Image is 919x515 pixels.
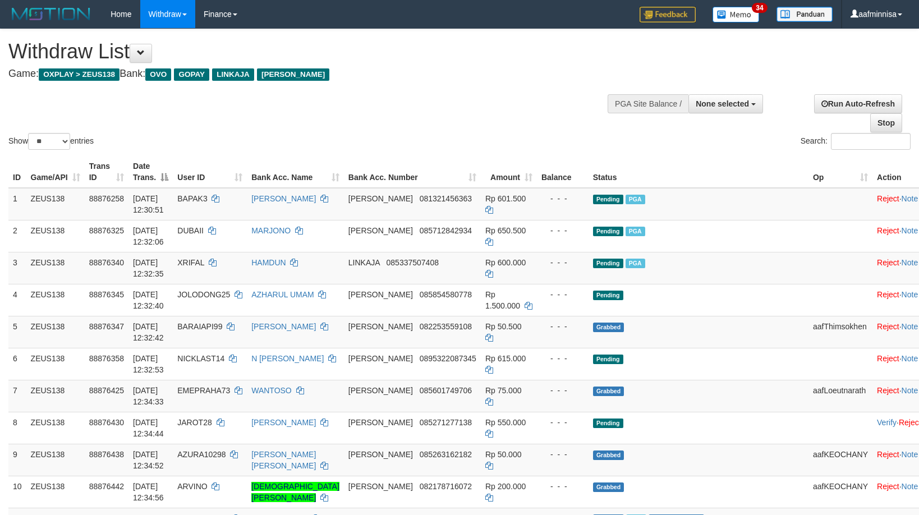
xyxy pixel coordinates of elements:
span: Rp 600.000 [485,258,526,267]
a: Reject [877,450,899,459]
th: Amount: activate to sort column ascending [481,156,537,188]
span: [PERSON_NAME] [348,194,413,203]
label: Search: [801,133,911,150]
button: None selected [688,94,763,113]
span: None selected [696,99,749,108]
span: [DATE] 12:32:53 [133,354,164,374]
td: 10 [8,476,26,508]
div: - - - [541,321,584,332]
td: ZEUS138 [26,188,85,220]
a: Note [902,354,918,363]
span: DUBAII [177,226,204,235]
a: HAMDUN [251,258,286,267]
span: [PERSON_NAME] [348,290,413,299]
span: 88876430 [89,418,124,427]
img: Feedback.jpg [640,7,696,22]
span: [DATE] 12:34:33 [133,386,164,406]
a: Note [902,258,918,267]
a: Reject [877,322,899,331]
span: JOLODONG25 [177,290,230,299]
select: Showentries [28,133,70,150]
td: 3 [8,252,26,284]
td: ZEUS138 [26,444,85,476]
span: [DATE] 12:32:35 [133,258,164,278]
span: NICKLAST14 [177,354,224,363]
div: - - - [541,289,584,300]
div: PGA Site Balance / [608,94,688,113]
td: ZEUS138 [26,348,85,380]
td: ZEUS138 [26,316,85,348]
span: [DATE] 12:34:56 [133,482,164,502]
span: Copy 0895322087345 to clipboard [420,354,476,363]
th: Balance [537,156,589,188]
a: Reject [877,482,899,491]
a: Reject [877,386,899,395]
span: Marked by aafanarl [626,227,645,236]
div: - - - [541,225,584,236]
span: [DATE] 12:30:51 [133,194,164,214]
span: 88876345 [89,290,124,299]
td: ZEUS138 [26,380,85,412]
span: 34 [752,3,767,13]
span: [DATE] 12:34:44 [133,418,164,438]
img: panduan.png [776,7,833,22]
span: 88876442 [89,482,124,491]
span: Rp 75.000 [485,386,522,395]
span: XRIFAL [177,258,204,267]
span: Copy 085601749706 to clipboard [420,386,472,395]
span: Pending [593,259,623,268]
a: [PERSON_NAME] [251,322,316,331]
span: [PERSON_NAME] [348,226,413,235]
div: - - - [541,257,584,268]
th: Status [589,156,808,188]
span: Grabbed [593,482,624,492]
span: 88876425 [89,386,124,395]
td: 5 [8,316,26,348]
span: 88876358 [89,354,124,363]
span: [PERSON_NAME] [257,68,329,81]
td: ZEUS138 [26,476,85,508]
a: N [PERSON_NAME] [251,354,324,363]
span: [PERSON_NAME] [348,354,413,363]
span: Grabbed [593,323,624,332]
span: Rp 550.000 [485,418,526,427]
a: Stop [870,113,902,132]
h1: Withdraw List [8,40,601,63]
span: Rp 1.500.000 [485,290,520,310]
th: User ID: activate to sort column ascending [173,156,247,188]
h4: Game: Bank: [8,68,601,80]
span: [DATE] 12:32:06 [133,226,164,246]
span: BAPAK3 [177,194,207,203]
a: Verify [877,418,897,427]
td: 8 [8,412,26,444]
td: aafLoeutnarath [808,380,872,412]
td: 1 [8,188,26,220]
span: OVO [145,68,171,81]
span: LINKAJA [348,258,380,267]
span: EMEPRAHA73 [177,386,230,395]
span: [PERSON_NAME] [348,322,413,331]
td: aafThimsokhen [808,316,872,348]
span: Copy 085712842934 to clipboard [420,226,472,235]
span: Rp 50.500 [485,322,522,331]
span: Grabbed [593,450,624,460]
span: ARVINO [177,482,207,491]
a: Note [902,322,918,331]
td: aafKEOCHANY [808,476,872,508]
span: Rp 615.000 [485,354,526,363]
span: Marked by aafpengsreynich [626,259,645,268]
span: [PERSON_NAME] [348,386,413,395]
td: ZEUS138 [26,220,85,252]
span: JAROT28 [177,418,212,427]
span: 88876258 [89,194,124,203]
span: 88876438 [89,450,124,459]
td: aafKEOCHANY [808,444,872,476]
a: [PERSON_NAME] [251,418,316,427]
span: Copy 085271277138 to clipboard [420,418,472,427]
span: AZURA10298 [177,450,226,459]
span: Pending [593,227,623,236]
span: 88876325 [89,226,124,235]
span: BARAIAPI99 [177,322,222,331]
span: LINKAJA [212,68,254,81]
a: [PERSON_NAME] [251,194,316,203]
